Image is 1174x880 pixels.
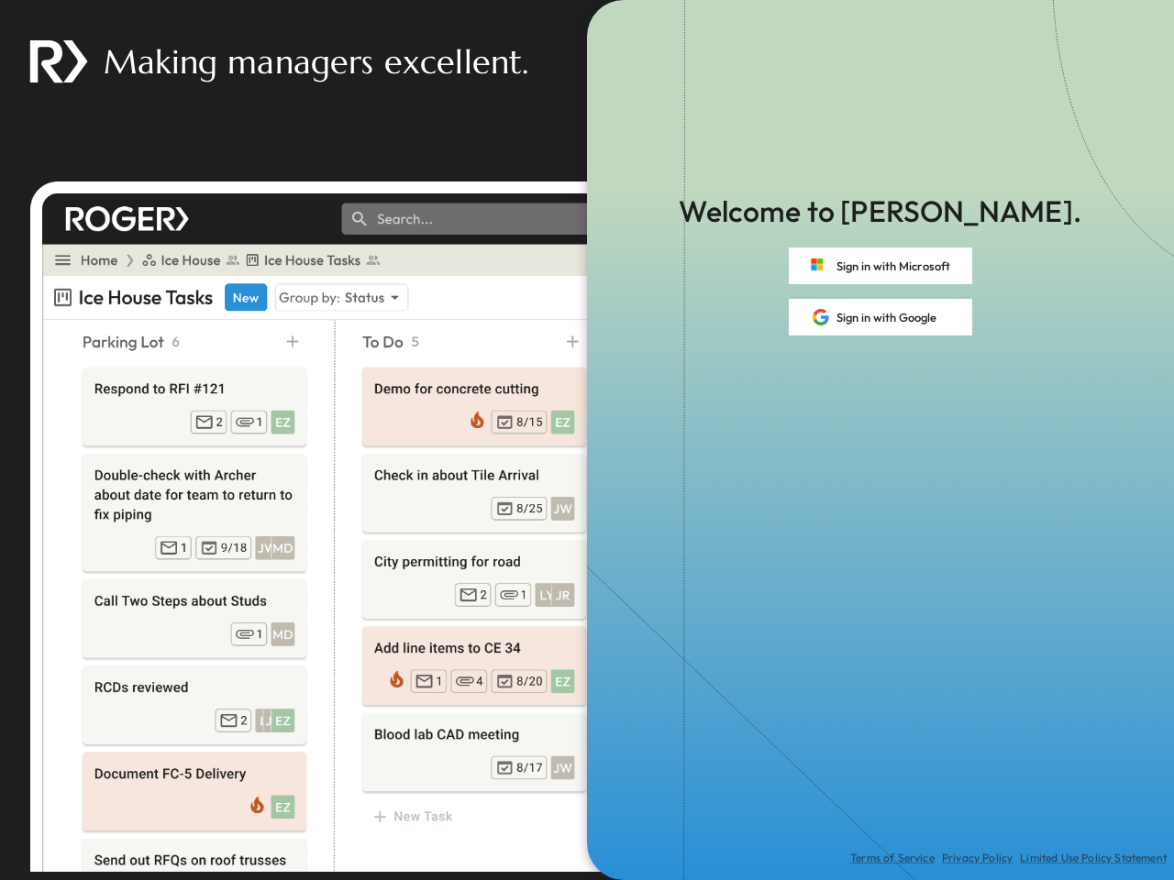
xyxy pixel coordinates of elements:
[850,851,935,865] a: Terms of Service
[104,38,528,85] p: Making managers excellent.
[789,247,972,284] button: Sign in with Microsoft
[789,299,972,335] button: Sign in with Google
[679,191,1081,233] p: Welcome to [PERSON_NAME].
[1020,851,1167,865] a: Limited Use Policy Statement
[942,851,1013,865] a: Privacy Policy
